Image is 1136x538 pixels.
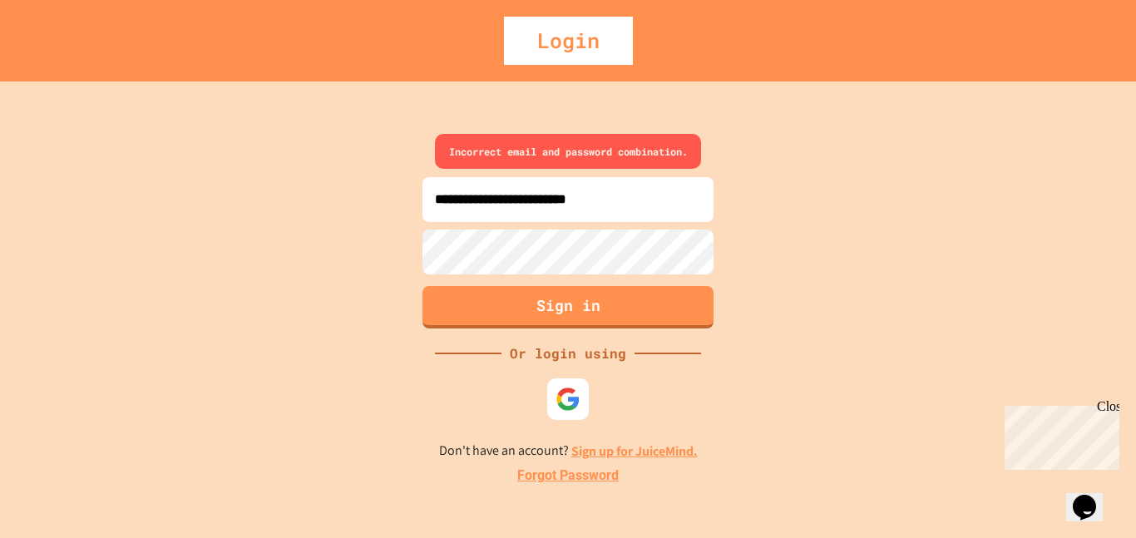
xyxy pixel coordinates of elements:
[571,442,698,460] a: Sign up for JuiceMind.
[998,399,1119,470] iframe: chat widget
[7,7,115,106] div: Chat with us now!Close
[504,17,633,65] div: Login
[1066,471,1119,521] iframe: chat widget
[517,466,619,486] a: Forgot Password
[501,343,635,363] div: Or login using
[422,286,714,328] button: Sign in
[439,441,698,461] p: Don't have an account?
[435,134,701,169] div: Incorrect email and password combination.
[556,387,580,412] img: google-icon.svg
